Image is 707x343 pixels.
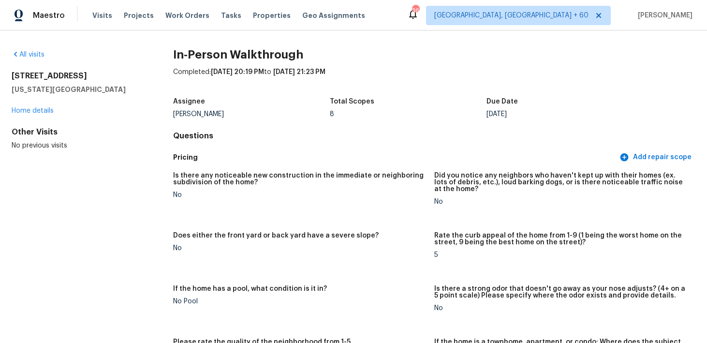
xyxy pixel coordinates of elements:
h5: Rate the curb appeal of the home from 1-9 (1 being the worst home on the street, 9 being the best... [434,232,688,246]
div: 8 [330,111,486,118]
h5: Is there any noticeable new construction in the immediate or neighboring subdivision of the home? [173,172,427,186]
div: No [173,192,427,198]
h4: Questions [173,131,695,141]
div: No [434,198,688,205]
div: [PERSON_NAME] [173,111,330,118]
div: No Pool [173,298,427,305]
div: 5 [434,252,688,258]
span: Properties [253,11,291,20]
h5: Does either the front yard or back yard have a severe slope? [173,232,379,239]
span: Add repair scope [621,151,692,164]
h2: In-Person Walkthrough [173,50,695,60]
h5: Pricing [173,152,618,163]
div: No [173,245,427,252]
span: Tasks [221,12,241,19]
span: Geo Assignments [302,11,365,20]
h5: Due Date [486,98,518,105]
span: [DATE] 21:23 PM [273,69,325,75]
h5: [US_STATE][GEOGRAPHIC_DATA] [12,85,142,94]
h5: Is there a strong odor that doesn't go away as your nose adjusts? (4+ on a 5 point scale) Please ... [434,285,688,299]
h5: Total Scopes [330,98,374,105]
button: Add repair scope [618,149,695,166]
span: No previous visits [12,142,67,149]
span: Projects [124,11,154,20]
a: Home details [12,107,54,114]
h5: If the home has a pool, what condition is it in? [173,285,327,292]
span: [PERSON_NAME] [634,11,692,20]
span: [DATE] 20:19 PM [211,69,264,75]
h2: [STREET_ADDRESS] [12,71,142,81]
div: 369 [412,6,419,15]
div: Completed: to [173,67,695,92]
div: No [434,305,688,312]
span: Visits [92,11,112,20]
div: Other Visits [12,127,142,137]
span: Work Orders [165,11,209,20]
h5: Did you notice any neighbors who haven't kept up with their homes (ex. lots of debris, etc.), lou... [434,172,688,193]
span: Maestro [33,11,65,20]
h5: Assignee [173,98,205,105]
a: All visits [12,51,44,58]
div: [DATE] [486,111,643,118]
span: [GEOGRAPHIC_DATA], [GEOGRAPHIC_DATA] + 60 [434,11,589,20]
